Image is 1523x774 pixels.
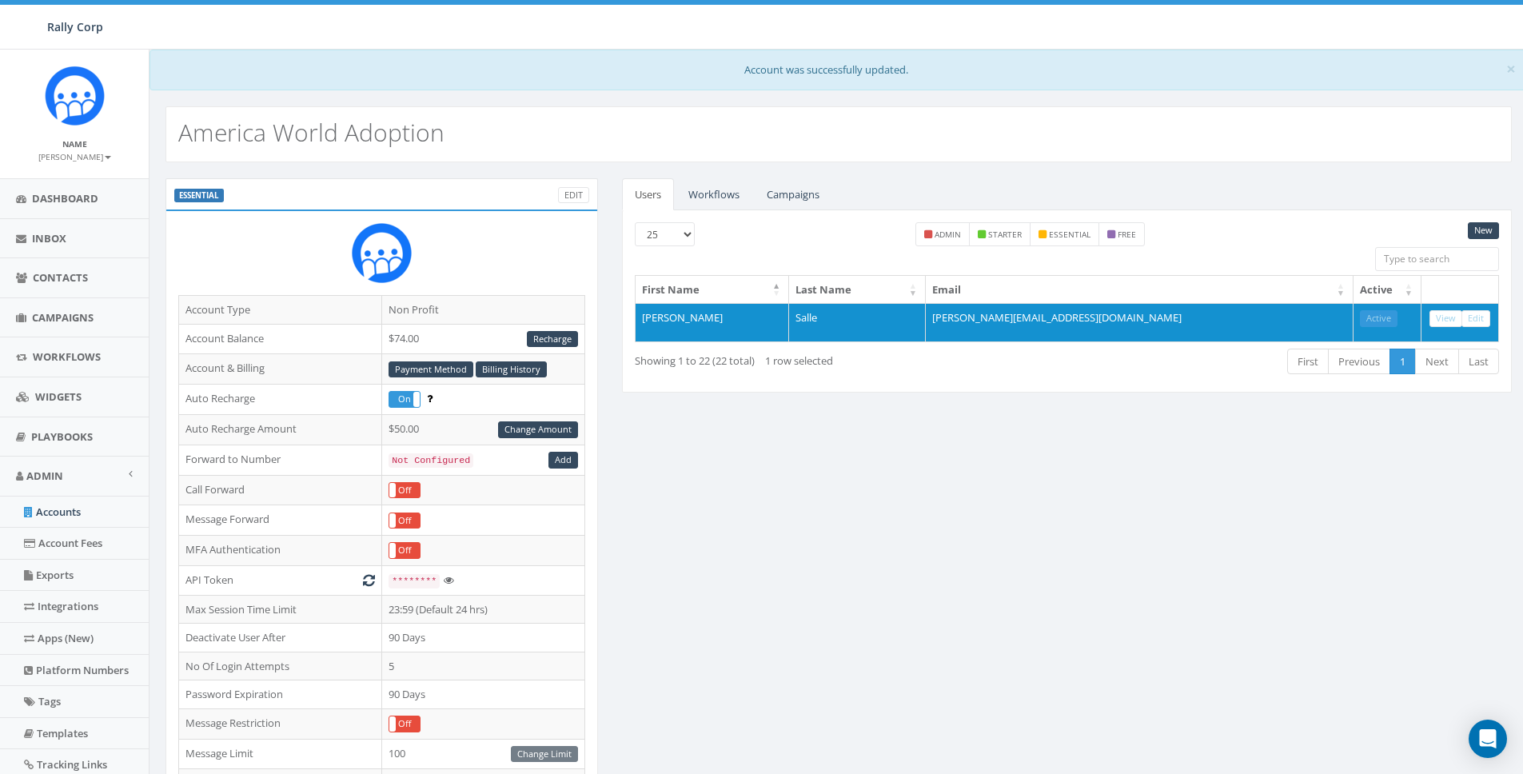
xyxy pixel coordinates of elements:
span: Workflows [33,349,101,364]
a: Edit [1461,310,1490,327]
td: Auto Recharge [179,385,382,415]
img: Icon_1.png [45,66,105,126]
td: No Of Login Attempts [179,652,382,680]
td: Message Limit [179,739,382,769]
td: Non Profit [382,296,585,325]
td: $50.00 [382,414,585,445]
th: Last Name: activate to sort column ascending [789,276,926,304]
td: Password Expiration [179,680,382,709]
div: OnOff [389,513,421,529]
label: On [389,392,420,407]
td: Call Forward [179,475,382,505]
a: Recharge [527,331,578,348]
td: Max Session Time Limit [179,595,382,624]
td: [PERSON_NAME][EMAIL_ADDRESS][DOMAIN_NAME] [926,303,1354,341]
small: starter [988,229,1022,240]
a: Next [1415,349,1459,375]
a: 1 [1389,349,1416,375]
button: Close [1506,61,1516,78]
td: 100 [382,739,585,769]
h2: America World Adoption [178,119,445,146]
td: Salle [789,303,926,341]
td: [PERSON_NAME] [636,303,789,341]
td: Account Type [179,296,382,325]
span: Playbooks [31,429,93,444]
div: OnOff [389,542,421,559]
code: Not Configured [389,453,473,468]
small: essential [1049,229,1090,240]
label: Off [389,513,420,529]
td: Auto Recharge Amount [179,414,382,445]
td: 90 Days [382,680,585,709]
div: OnOff [389,716,421,732]
a: Active [1360,310,1397,327]
a: Change Amount [498,421,578,438]
td: API Token [179,565,382,595]
td: 90 Days [382,624,585,652]
span: Contacts [33,270,88,285]
a: [PERSON_NAME] [38,149,111,163]
td: MFA Authentication [179,536,382,566]
a: Add [548,452,578,469]
small: free [1118,229,1136,240]
i: Generate New Token [363,575,375,585]
span: Rally Corp [47,19,103,34]
input: Type to search [1375,247,1499,271]
td: 23:59 (Default 24 hrs) [382,595,585,624]
td: Deactivate User After [179,624,382,652]
span: 1 row selected [765,353,833,368]
div: OnOff [389,391,421,408]
span: Enable to prevent campaign failure. [427,391,433,405]
a: Edit [558,187,589,204]
a: Users [622,178,674,211]
small: [PERSON_NAME] [38,151,111,162]
a: View [1429,310,1462,327]
small: admin [935,229,961,240]
td: Account & Billing [179,354,382,385]
a: Workflows [676,178,752,211]
a: Campaigns [754,178,832,211]
a: New [1468,222,1499,239]
label: ESSENTIAL [174,189,224,203]
a: Previous [1328,349,1390,375]
td: Message Restriction [179,708,382,739]
small: Name [62,138,87,150]
a: First [1287,349,1329,375]
label: Off [389,543,420,558]
span: Admin [26,469,63,483]
a: Last [1458,349,1499,375]
td: Account Balance [179,324,382,354]
td: Forward to Number [179,445,382,475]
span: Widgets [35,389,82,404]
label: Off [389,716,420,732]
td: $74.00 [382,324,585,354]
span: Dashboard [32,191,98,205]
th: First Name: activate to sort column descending [636,276,789,304]
div: Open Intercom Messenger [1469,720,1507,758]
div: Showing 1 to 22 (22 total) [635,347,981,369]
th: Active: activate to sort column ascending [1354,276,1421,304]
a: Billing History [476,361,547,378]
span: Inbox [32,231,66,245]
th: Email: activate to sort column ascending [926,276,1354,304]
label: Off [389,483,420,498]
span: × [1506,58,1516,80]
span: Campaigns [32,310,94,325]
a: Payment Method [389,361,473,378]
td: 5 [382,652,585,680]
img: Rally_Corp_Icon.png [352,223,412,283]
td: Message Forward [179,505,382,536]
div: OnOff [389,482,421,499]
